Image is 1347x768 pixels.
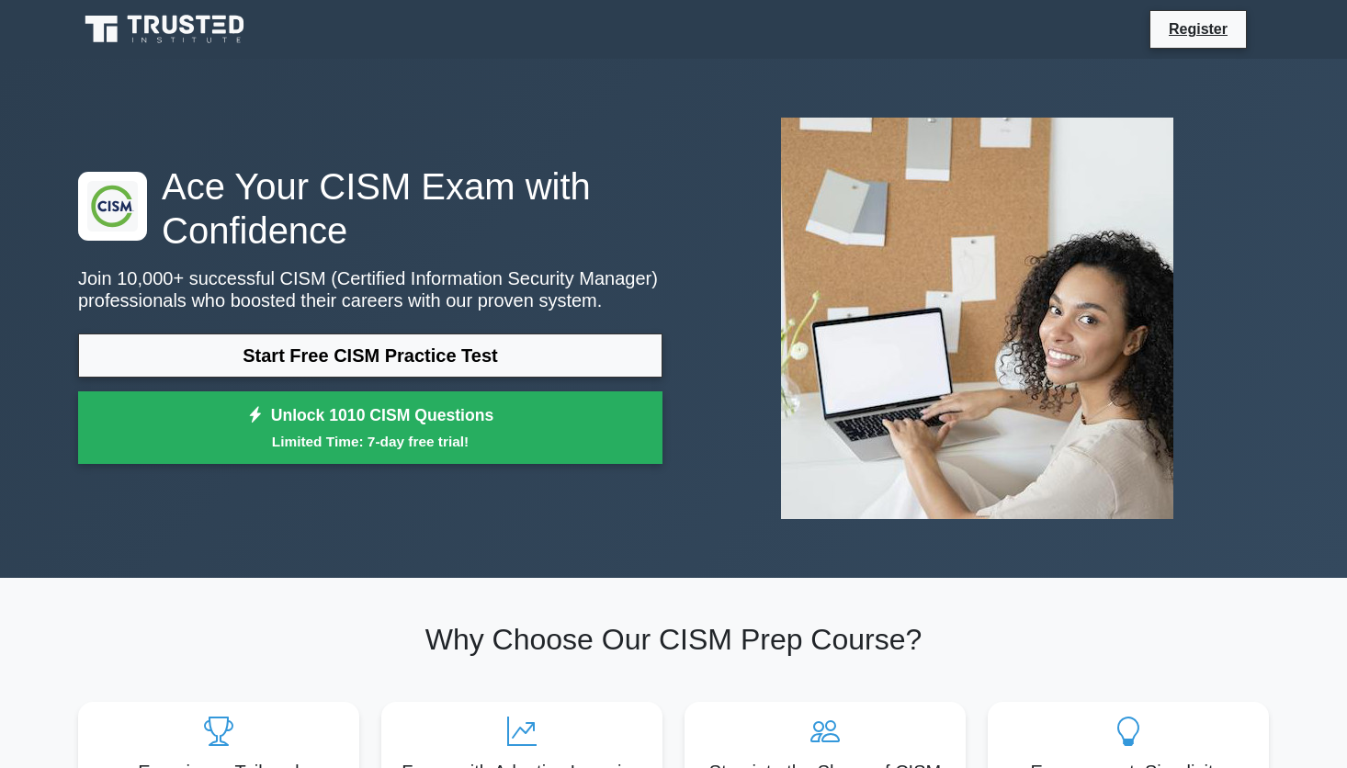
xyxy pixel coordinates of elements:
a: Register [1158,17,1239,40]
small: Limited Time: 7-day free trial! [101,431,640,452]
a: Start Free CISM Practice Test [78,333,662,378]
p: Join 10,000+ successful CISM (Certified Information Security Manager) professionals who boosted t... [78,267,662,311]
a: Unlock 1010 CISM QuestionsLimited Time: 7-day free trial! [78,391,662,465]
h1: Ace Your CISM Exam with Confidence [78,164,662,253]
h2: Why Choose Our CISM Prep Course? [78,622,1269,657]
